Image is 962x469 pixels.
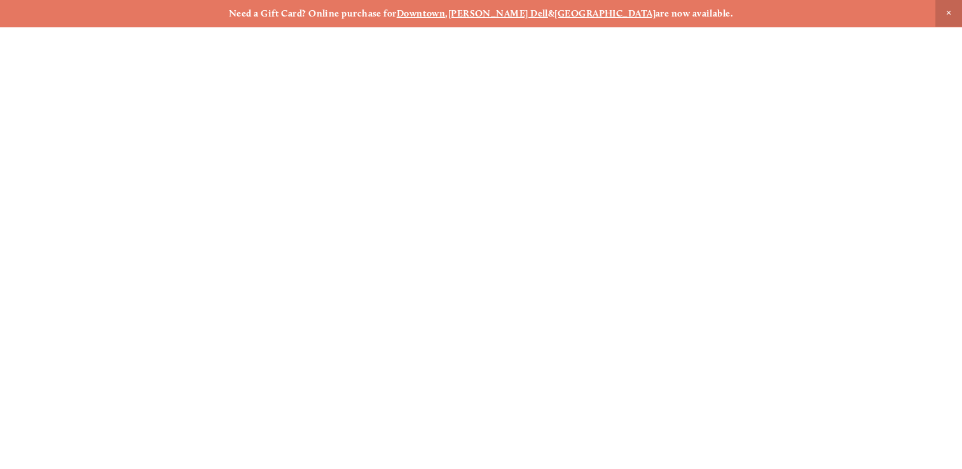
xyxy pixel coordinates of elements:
[397,8,446,19] a: Downtown
[548,8,554,19] strong: &
[448,8,548,19] a: [PERSON_NAME] Dell
[445,8,448,19] strong: ,
[656,8,733,19] strong: are now available.
[229,8,397,19] strong: Need a Gift Card? Online purchase for
[554,8,656,19] a: [GEOGRAPHIC_DATA]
